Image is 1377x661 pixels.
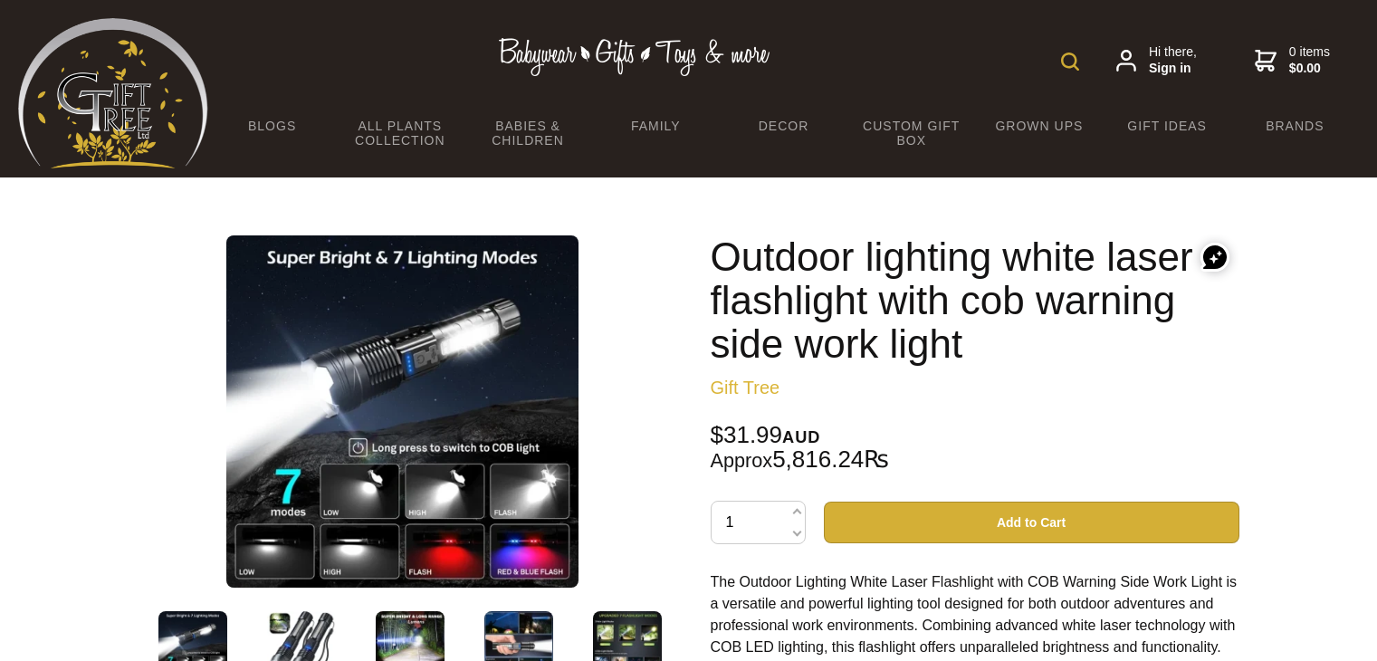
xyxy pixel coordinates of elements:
[1149,61,1197,77] strong: Sign in
[1061,53,1079,71] img: product search
[464,107,591,159] a: Babies & Children
[18,18,208,168] img: Babyware - Gifts - Toys and more...
[1231,107,1359,145] a: Brands
[1104,107,1231,145] a: Gift Ideas
[975,107,1103,145] a: Grown Ups
[336,107,464,159] a: All Plants Collection
[499,38,770,76] img: Babywear - Gifts - Toys & more
[711,424,1239,472] div: $31.99 5,816.24₨
[782,428,820,446] span: AUD
[208,107,336,145] a: BLOGS
[1149,44,1197,76] span: Hi there,
[1289,44,1330,76] span: 0 items
[711,378,780,398] a: Gift Tree
[592,107,720,145] a: Family
[1255,44,1330,76] a: 0 items$0.00
[1289,61,1330,77] strong: $0.00
[847,107,975,159] a: Custom Gift Box
[1116,44,1197,76] a: Hi there,Sign in
[711,235,1239,366] h1: Outdoor lighting white laser flashlight with cob warning side work light
[720,107,847,145] a: Decor
[711,449,773,472] small: Approx
[226,235,579,588] img: Outdoor lighting white laser flashlight with cob warning side work light
[824,502,1239,543] button: Add to Cart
